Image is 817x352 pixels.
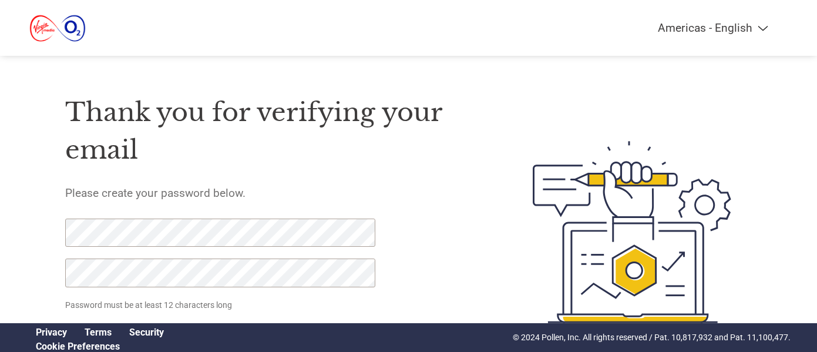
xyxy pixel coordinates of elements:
[513,331,791,344] p: © 2024 Pollen, Inc. All rights reserved / Pat. 10,817,932 and Pat. 11,100,477.
[27,341,173,352] div: Open Cookie Preferences Modal
[65,299,379,311] p: Password must be at least 12 characters long
[65,186,478,200] h5: Please create your password below.
[85,327,112,338] a: Terms
[36,341,120,352] a: Cookie Preferences, opens a dedicated popup modal window
[27,12,88,44] img: Virgin Media O2
[65,93,478,169] h1: Thank you for verifying your email
[129,327,164,338] a: Security
[36,327,67,338] a: Privacy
